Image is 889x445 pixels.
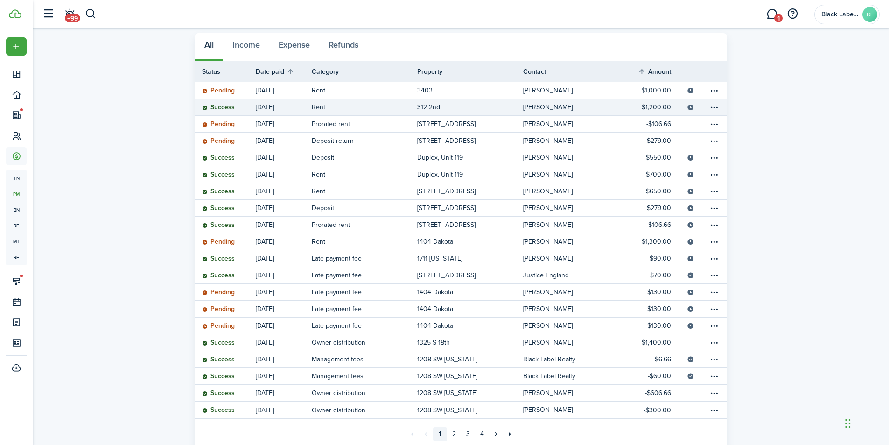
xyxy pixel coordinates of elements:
[523,149,629,166] a: [PERSON_NAME]
[195,67,256,77] th: Status
[417,149,523,166] a: Duplex, Unit 119
[312,304,362,314] table-info-title: Late payment fee
[256,99,312,115] a: [DATE]
[312,170,325,179] table-info-title: Rent
[523,250,629,267] a: [PERSON_NAME]
[195,318,256,334] a: Pending
[503,427,517,441] a: Last
[638,66,685,77] th: Sort
[417,99,523,115] a: 312 2nd
[312,136,354,146] table-info-title: Deposit return
[447,427,461,441] a: 2
[6,233,27,249] span: mt
[256,334,312,351] a: [DATE]
[202,406,235,414] status: Success
[312,351,418,367] a: Management fees
[629,116,685,132] a: -$106.66
[312,334,418,351] a: Owner distribution
[417,183,523,199] a: [STREET_ADDRESS]
[417,368,523,384] a: 1208 SW [US_STATE]
[417,133,523,149] a: [STREET_ADDRESS]
[523,133,629,149] a: [PERSON_NAME]
[417,385,523,401] a: 1208 SW [US_STATE]
[223,33,269,61] button: Income
[629,318,685,334] a: $130.00
[523,356,575,363] table-profile-info-text: Black Label Realty
[195,183,256,199] a: Success
[417,85,433,95] table-info-title: 3403
[312,402,418,418] a: Owner distribution
[417,153,463,162] table-info-title: Duplex, Unit 119
[195,217,256,233] a: Success
[417,371,477,381] table-info-title: 1208 SW [US_STATE]
[629,368,685,384] a: -$60.00
[687,205,694,212] status: Rent Account | •••• 9320
[312,116,418,132] a: Prorated rent
[417,388,477,398] table-info-title: 1208 SW [US_STATE]
[256,66,312,77] th: Sort
[202,87,235,94] status: Pending
[523,137,573,145] table-profile-info-text: [PERSON_NAME]
[256,82,312,99] a: [DATE]
[312,388,365,398] table-info-title: Owner distribution
[256,233,312,250] a: [DATE]
[523,166,629,183] a: [PERSON_NAME]
[202,272,235,279] status: Success
[417,267,523,283] a: [STREET_ADDRESS]
[523,221,573,229] table-profile-info-text: [PERSON_NAME]
[202,137,235,145] status: Pending
[417,186,476,196] table-info-title: [STREET_ADDRESS]
[523,402,629,418] a: [PERSON_NAME]
[312,67,418,77] th: Category
[523,284,629,300] a: [PERSON_NAME]
[256,166,312,183] a: [DATE]
[312,102,325,112] table-info-title: Rent
[523,104,573,111] table-profile-info-text: [PERSON_NAME]
[6,186,27,202] a: pm
[65,14,80,22] span: +99
[523,255,573,262] table-profile-info-text: [PERSON_NAME]
[523,154,573,162] table-profile-info-text: [PERSON_NAME]
[6,170,27,186] a: tn
[319,33,368,61] button: Refunds
[523,334,629,351] a: [PERSON_NAME]
[6,218,27,233] a: re
[312,385,418,401] a: Owner distribution
[629,82,685,99] a: $1,000.00
[433,427,447,441] a: 1
[195,200,256,216] a: Success
[6,249,27,265] a: re
[629,284,685,300] a: $130.00
[461,427,475,441] a: 3
[312,153,334,162] table-info-title: Deposit
[256,284,312,300] a: [DATE]
[842,400,889,445] iframe: Chat Widget
[523,82,629,99] a: [PERSON_NAME]
[862,7,877,22] avatar-text: BL
[687,221,694,228] status: Rent Account | •••• 9320
[195,116,256,132] a: Pending
[523,183,629,199] a: [PERSON_NAME]
[523,373,575,380] table-profile-info-text: Black Label Realty
[417,220,476,230] table-info-title: [STREET_ADDRESS]
[195,233,256,250] a: Pending
[523,267,629,283] a: Justice England
[195,149,256,166] a: Success
[312,270,362,280] table-info-title: Late payment fee
[687,188,694,195] status: James | •••• 0973
[523,116,629,132] a: [PERSON_NAME]
[202,238,235,246] status: Pending
[256,402,312,418] a: [DATE]
[523,120,573,128] table-profile-info-text: [PERSON_NAME]
[195,351,256,367] a: Success
[312,368,418,384] a: Management fees
[784,6,800,22] button: Open resource center
[417,237,453,247] table-info-title: 1404 Dakota
[417,284,523,300] a: 1404 Dakota
[523,200,629,216] a: [PERSON_NAME]
[256,116,312,132] a: [DATE]
[687,87,694,94] status: Rent Account | •••• 9320
[39,5,57,23] button: Open sidebar
[523,87,573,94] table-profile-info-text: [PERSON_NAME]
